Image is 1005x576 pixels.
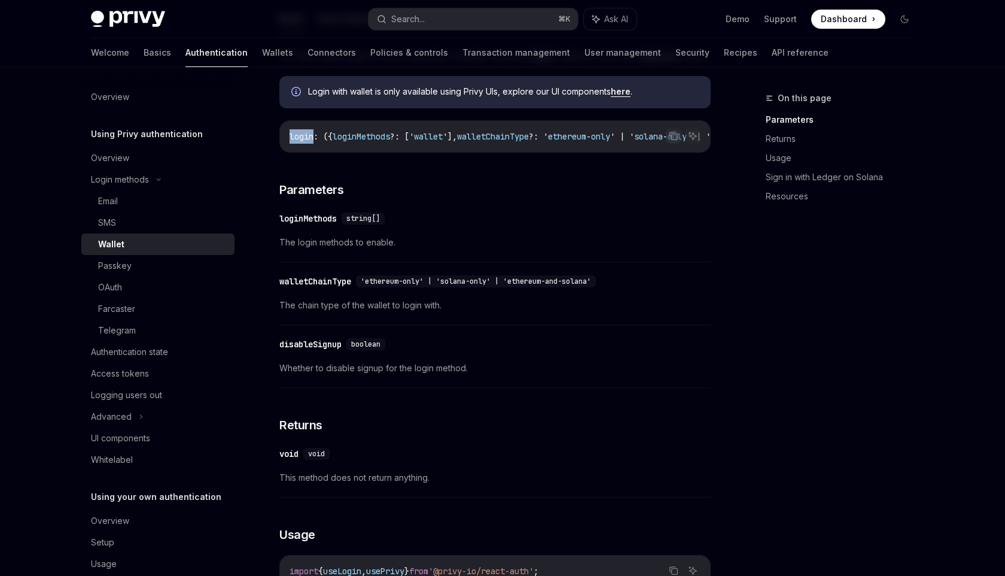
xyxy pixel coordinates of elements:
div: SMS [98,216,116,230]
a: User management [584,38,661,67]
a: Farcaster [81,298,234,320]
span: - [663,131,668,142]
span: Ask AI [604,13,628,25]
div: Overview [91,90,129,104]
div: Telegram [98,323,136,338]
a: Overview [81,86,234,108]
a: API reference [772,38,829,67]
span: '], [443,131,457,142]
a: Recipes [724,38,757,67]
span: Returns [279,417,322,433]
span: ' | ' [610,131,634,142]
div: Farcaster [98,302,135,316]
span: only [591,131,610,142]
a: Access tokens [81,363,234,384]
span: This method does not return anything. [279,471,711,485]
div: Advanced [91,410,132,424]
svg: Info [291,87,303,99]
div: OAuth [98,280,122,295]
div: Passkey [98,259,132,273]
div: Authentication state [91,345,168,359]
button: Ask AI [584,8,636,30]
a: UI components [81,428,234,449]
a: Parameters [766,110,924,129]
span: boolean [351,339,380,349]
a: Telegram [81,320,234,341]
span: login [290,131,313,142]
a: Policies & controls [370,38,448,67]
a: Welcome [91,38,129,67]
a: Usage [81,553,234,575]
button: Ask AI [685,128,701,144]
a: Overview [81,147,234,169]
a: Transaction management [462,38,570,67]
span: Parameters [279,181,343,198]
div: void [279,448,299,460]
div: Setup [91,535,114,550]
a: Authentication [185,38,248,67]
a: here [611,86,631,97]
span: ethereum [548,131,586,142]
span: solana [634,131,663,142]
span: walletChainType [457,131,529,142]
span: Usage [279,526,315,543]
h5: Using Privy authentication [91,127,203,141]
a: OAuth [81,277,234,298]
a: Wallets [262,38,293,67]
a: Returns [766,129,924,148]
a: Connectors [307,38,356,67]
div: Usage [91,557,117,571]
a: Passkey [81,255,234,277]
a: SMS [81,212,234,234]
div: Overview [91,151,129,165]
a: Resources [766,187,924,206]
img: dark logo [91,11,165,28]
div: walletChainType [279,275,351,287]
button: Toggle dark mode [895,10,914,29]
span: string[] [346,214,380,223]
a: Overview [81,510,234,532]
button: Copy the contents from the code block [666,128,681,144]
span: ⌘ K [558,14,571,24]
a: Support [764,13,797,25]
a: Whitelabel [81,449,234,471]
a: Dashboard [811,10,885,29]
div: Logging users out [91,388,162,402]
h5: Using your own authentication [91,490,221,504]
div: loginMethods [279,213,337,225]
a: Usage [766,148,924,168]
span: Whether to disable signup for the login method. [279,361,711,375]
a: Sign in with Ledger on Solana [766,168,924,187]
a: Wallet [81,234,234,255]
span: 'ethereum-only' | 'solana-only' | 'ethereum-and-solana' [361,277,591,286]
div: Login methods [91,172,149,187]
div: Wallet [98,237,124,251]
div: Whitelabel [91,453,133,467]
a: Demo [726,13,750,25]
span: ?: [' [390,131,414,142]
span: Login with wallet is only available using Privy UIs, explore our UI components . [308,86,699,98]
a: Security [675,38,709,67]
div: UI components [91,431,150,445]
a: Authentication state [81,341,234,363]
a: Basics [144,38,171,67]
a: Logging users out [81,384,234,406]
div: disableSignup [279,338,342,350]
span: wallet [414,131,443,142]
a: Email [81,190,234,212]
span: loginMethods [333,131,390,142]
a: Setup [81,532,234,553]
button: Search...⌘K [368,8,578,30]
div: Email [98,194,118,208]
span: The login methods to enable. [279,235,711,250]
div: Overview [91,514,129,528]
div: Access tokens [91,366,149,381]
div: Search... [391,12,425,26]
span: ?: ' [529,131,548,142]
span: - [586,131,591,142]
span: The chain type of the wallet to login with. [279,298,711,313]
span: void [308,449,325,459]
span: : ({ [313,131,333,142]
span: Dashboard [821,13,867,25]
span: On this page [778,91,832,105]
